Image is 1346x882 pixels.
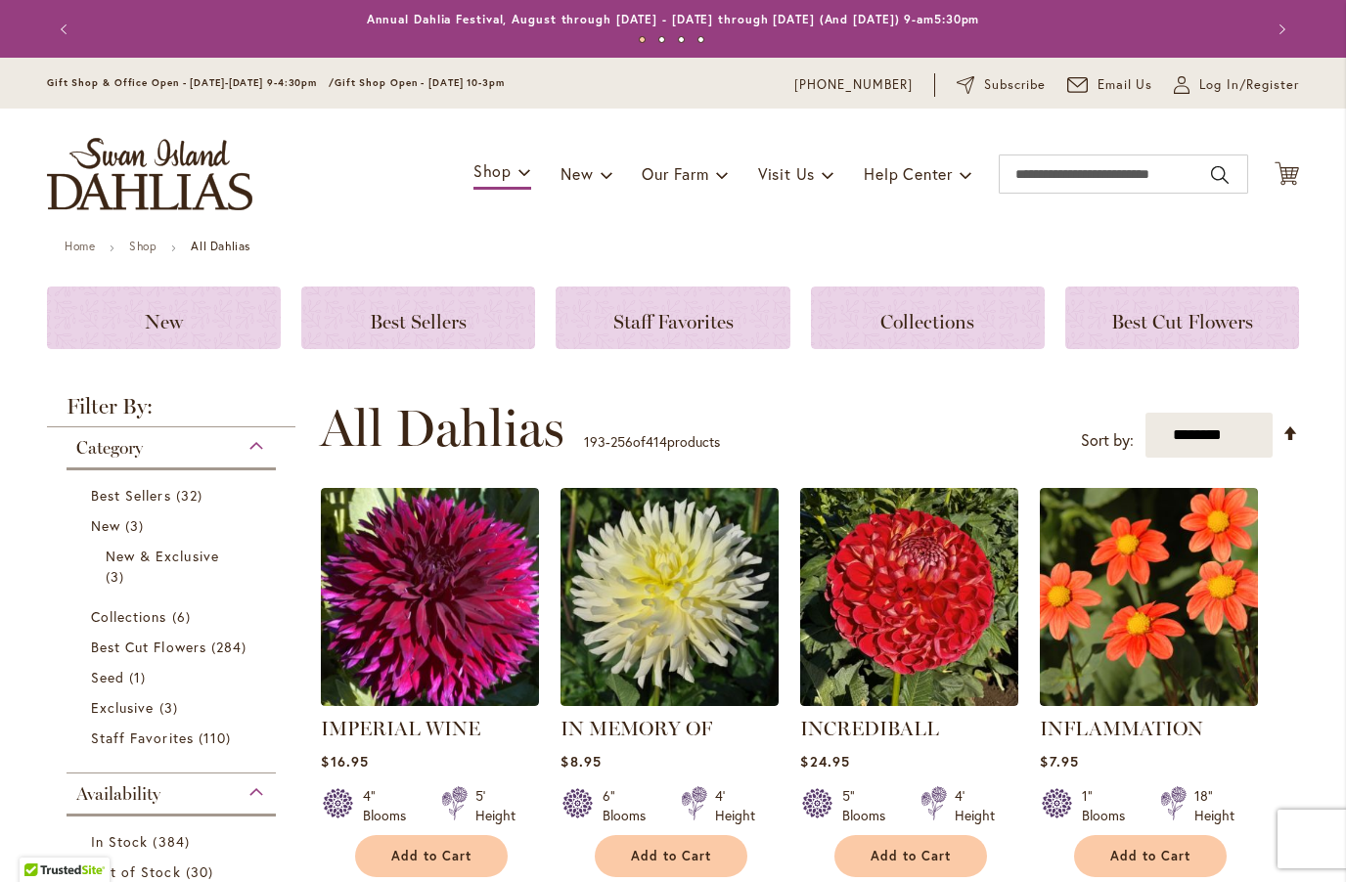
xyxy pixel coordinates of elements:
button: 1 of 4 [639,36,646,43]
a: INCREDIBALL [800,717,939,740]
span: Best Sellers [91,486,171,505]
label: Sort by: [1081,422,1134,459]
span: 30 [186,861,218,882]
button: Add to Cart [834,835,987,877]
a: Best Cut Flowers [91,637,256,657]
img: IN MEMORY OF [561,488,779,706]
span: Best Cut Flowers [91,638,206,656]
span: New & Exclusive [106,547,219,565]
span: $16.95 [321,752,368,771]
span: New [561,163,593,184]
button: Add to Cart [595,835,747,877]
a: Staff Favorites [91,728,256,748]
span: 3 [125,515,149,536]
a: Home [65,239,95,253]
div: 4' Height [715,786,755,825]
span: $8.95 [561,752,601,771]
span: Subscribe [984,75,1046,95]
a: Email Us [1067,75,1153,95]
span: Category [76,437,143,459]
span: Availability [76,783,160,805]
span: $24.95 [800,752,849,771]
a: Log In/Register [1174,75,1299,95]
button: Add to Cart [355,835,508,877]
a: Collections [91,606,256,627]
img: IMPERIAL WINE [321,488,539,706]
span: Seed [91,668,124,686]
span: 3 [159,697,183,718]
button: Next [1260,10,1299,49]
span: 110 [199,728,236,748]
a: Best Sellers [301,287,535,349]
a: New [47,287,281,349]
span: Staff Favorites [613,310,734,333]
span: Best Sellers [370,310,467,333]
button: 3 of 4 [678,36,685,43]
span: $7.95 [1040,752,1078,771]
span: Email Us [1098,75,1153,95]
span: 3 [106,566,129,587]
span: 384 [153,831,194,852]
a: Subscribe [957,75,1046,95]
span: Help Center [864,163,953,184]
span: Out of Stock [91,862,181,881]
span: Visit Us [758,163,815,184]
span: 1 [129,667,151,687]
a: IMPERIAL WINE [321,717,480,740]
div: 6" Blooms [603,786,657,825]
iframe: Launch Accessibility Center [15,813,69,867]
span: 414 [646,432,667,451]
span: Collections [91,607,167,626]
button: 2 of 4 [658,36,665,43]
strong: Filter By: [47,396,295,427]
div: 5' Height [475,786,516,825]
span: Best Cut Flowers [1111,310,1253,333]
span: Exclusive [91,698,154,717]
div: 5" Blooms [842,786,897,825]
p: - of products [584,426,720,458]
a: IN MEMORY OF [561,691,779,710]
span: 6 [172,606,196,627]
a: Exclusive [91,697,256,718]
span: New [91,516,120,535]
span: Add to Cart [871,848,951,864]
a: [PHONE_NUMBER] [794,75,913,95]
div: 4' Height [955,786,995,825]
span: Log In/Register [1199,75,1299,95]
img: Incrediball [800,488,1018,706]
span: Collections [880,310,974,333]
img: INFLAMMATION [1040,488,1258,706]
a: Staff Favorites [556,287,789,349]
span: 193 [584,432,606,451]
span: 284 [211,637,251,657]
a: Seed [91,667,256,687]
a: In Stock 384 [91,831,256,852]
span: 256 [610,432,633,451]
span: Staff Favorites [91,728,194,747]
a: INFLAMMATION [1040,717,1203,740]
a: INFLAMMATION [1040,691,1258,710]
div: 18" Height [1194,786,1234,825]
a: Best Cut Flowers [1065,287,1299,349]
span: Add to Cart [631,848,711,864]
span: Gift Shop Open - [DATE] 10-3pm [335,76,505,89]
a: New [91,515,256,536]
a: Out of Stock 30 [91,861,256,882]
a: Best Sellers [91,485,256,506]
span: New [145,310,183,333]
strong: All Dahlias [191,239,250,253]
span: Shop [473,160,512,181]
a: Shop [129,239,157,253]
a: New &amp; Exclusive [106,546,242,587]
button: Previous [47,10,86,49]
a: Incrediball [800,691,1018,710]
a: IN MEMORY OF [561,717,712,740]
button: 4 of 4 [697,36,704,43]
a: store logo [47,138,252,210]
button: Add to Cart [1074,835,1227,877]
span: Add to Cart [391,848,471,864]
span: In Stock [91,832,148,851]
span: All Dahlias [320,399,564,458]
a: Collections [811,287,1045,349]
span: Our Farm [642,163,708,184]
